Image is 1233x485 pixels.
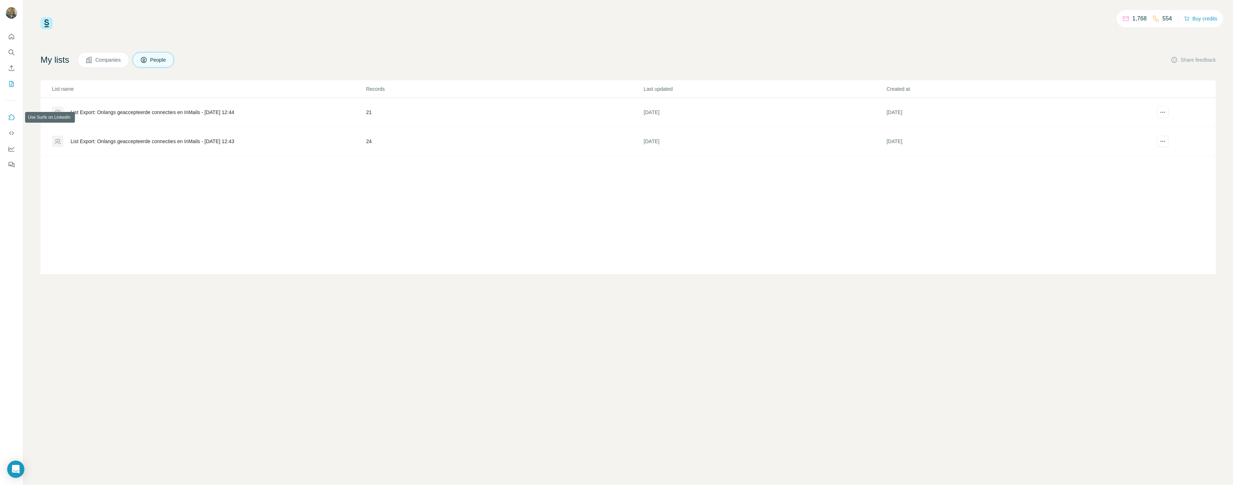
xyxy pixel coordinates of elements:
p: 1,768 [1132,14,1147,23]
img: Surfe Logo [41,17,53,29]
td: [DATE] [643,127,886,156]
td: [DATE] [886,98,1129,127]
button: actions [1157,136,1168,147]
p: List name [52,85,365,93]
button: Share feedback [1171,56,1216,63]
p: 554 [1162,14,1172,23]
td: [DATE] [643,98,886,127]
button: Enrich CSV [6,62,17,75]
td: [DATE] [886,127,1129,156]
p: Records [366,85,643,93]
div: Open Intercom Messenger [7,461,24,478]
button: Search [6,46,17,59]
button: Feedback [6,158,17,171]
span: Companies [95,56,122,63]
p: Last updated [644,85,886,93]
span: People [150,56,167,63]
h4: My lists [41,54,69,66]
img: Avatar [6,7,17,19]
div: List Export: Onlangs geaccepteerde connecties en InMails - [DATE] 12:44 [71,109,234,116]
td: 21 [366,98,643,127]
button: My lists [6,77,17,90]
button: Use Surfe on LinkedIn [6,111,17,124]
button: Use Surfe API [6,127,17,140]
div: List Export: Onlangs geaccepteerde connecties en InMails - [DATE] 12:43 [71,138,234,145]
button: Quick start [6,30,17,43]
button: Dashboard [6,142,17,155]
button: actions [1157,107,1168,118]
p: Created at [886,85,1129,93]
button: Buy credits [1184,14,1217,24]
td: 24 [366,127,643,156]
